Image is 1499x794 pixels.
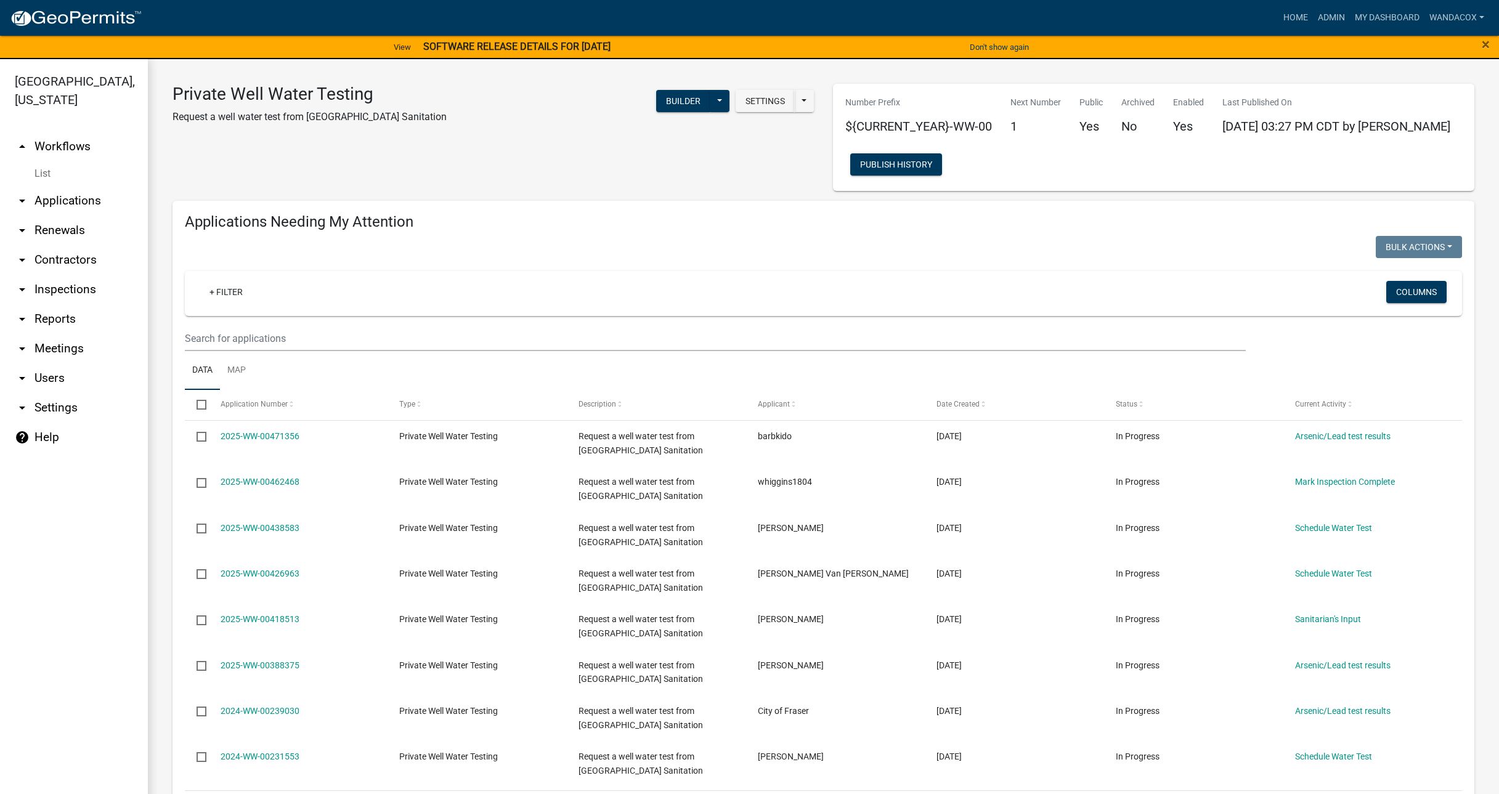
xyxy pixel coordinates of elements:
a: 2025-WW-00438583 [221,523,299,533]
span: Request a well water test from Boone County Sanitation [579,614,703,638]
i: arrow_drop_down [15,371,30,386]
span: In Progress [1116,523,1160,533]
span: [DATE] 03:27 PM CDT by [PERSON_NAME] [1222,119,1450,134]
strong: SOFTWARE RELEASE DETAILS FOR [DATE] [423,41,611,52]
span: 03/12/2025 [936,660,962,670]
span: Private Well Water Testing [399,660,498,670]
span: Karen Bergeson [758,751,824,761]
datatable-header-cell: Type [388,390,567,419]
span: Private Well Water Testing [399,477,498,487]
i: arrow_drop_down [15,282,30,297]
h4: Applications Needing My Attention [185,213,1462,231]
button: Close [1482,37,1490,52]
span: Private Well Water Testing [399,431,498,441]
span: In Progress [1116,614,1160,624]
i: arrow_drop_down [15,312,30,326]
a: Arsenic/Lead test results [1295,706,1391,716]
h5: Yes [1079,119,1103,134]
wm-modal-confirm: Workflow Publish History [850,160,942,170]
span: Type [399,400,415,408]
a: Home [1278,6,1313,30]
span: Status [1116,400,1137,408]
p: Archived [1121,96,1155,109]
a: 2024-WW-00231553 [221,751,299,761]
a: Admin [1313,6,1350,30]
a: 2024-WW-00239030 [221,706,299,716]
datatable-header-cell: Current Activity [1283,390,1462,419]
a: 2025-WW-00471356 [221,431,299,441]
h5: ${CURRENT_YEAR}-WW-00 [845,119,992,134]
span: Request a well water test from Boone County Sanitation [579,569,703,593]
span: Request a well water test from Boone County Sanitation [579,706,703,730]
a: + Filter [200,281,253,303]
span: 08/29/2025 [936,431,962,441]
span: 03/11/2024 [936,751,962,761]
a: Map [220,351,253,391]
span: barbkido [758,431,792,441]
a: My Dashboard [1350,6,1424,30]
span: City of Fraser [758,706,809,716]
datatable-header-cell: Date Created [925,390,1104,419]
span: Samuel Van De Berg [758,569,909,578]
a: Arsenic/Lead test results [1295,660,1391,670]
datatable-header-cell: Status [1104,390,1283,419]
a: Schedule Water Test [1295,569,1372,578]
span: In Progress [1116,706,1160,716]
i: help [15,430,30,445]
span: 08/11/2025 [936,477,962,487]
i: arrow_drop_down [15,400,30,415]
span: whiggins1804 [758,477,812,487]
span: In Progress [1116,431,1160,441]
span: Arne Swanson [758,614,824,624]
p: Enabled [1173,96,1204,109]
a: Sanitarian's Input [1295,614,1361,624]
span: In Progress [1116,477,1160,487]
button: Settings [736,90,795,112]
datatable-header-cell: Application Number [208,390,388,419]
a: Data [185,351,220,391]
datatable-header-cell: Description [567,390,746,419]
span: Request a well water test from Boone County Sanitation [579,660,703,684]
span: In Progress [1116,569,1160,578]
span: 06/19/2025 [936,523,962,533]
span: Ramona Satre [758,523,824,533]
p: Next Number [1010,96,1061,109]
span: 03/29/2024 [936,706,962,716]
p: Request a well water test from [GEOGRAPHIC_DATA] Sanitation [173,110,447,124]
span: Private Well Water Testing [399,751,498,761]
span: Private Well Water Testing [399,523,498,533]
a: Mark Inspection Complete [1295,477,1395,487]
span: × [1482,36,1490,53]
a: View [389,37,416,57]
span: Private Well Water Testing [399,706,498,716]
datatable-header-cell: Applicant [745,390,925,419]
span: In Progress [1116,660,1160,670]
span: Shannon Crain [758,660,824,670]
a: Schedule Water Test [1295,523,1372,533]
i: arrow_drop_down [15,253,30,267]
button: Columns [1386,281,1447,303]
span: Request a well water test from Boone County Sanitation [579,477,703,501]
a: Arsenic/Lead test results [1295,431,1391,441]
span: Application Number [221,400,288,408]
h3: Private Well Water Testing [173,84,447,105]
a: 2025-WW-00426963 [221,569,299,578]
span: Private Well Water Testing [399,614,498,624]
a: 2025-WW-00462468 [221,477,299,487]
datatable-header-cell: Select [185,390,208,419]
span: Applicant [758,400,790,408]
h5: 1 [1010,119,1061,134]
p: Public [1079,96,1103,109]
p: Number Prefix [845,96,992,109]
i: arrow_drop_up [15,139,30,154]
a: 2025-WW-00388375 [221,660,299,670]
a: 2025-WW-00418513 [221,614,299,624]
span: Request a well water test from Boone County Sanitation [579,751,703,776]
input: Search for applications [185,326,1246,351]
span: Date Created [936,400,980,408]
i: arrow_drop_down [15,341,30,356]
span: Current Activity [1295,400,1346,408]
h5: Yes [1173,119,1204,134]
a: WandaCox [1424,6,1489,30]
span: Description [579,400,616,408]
